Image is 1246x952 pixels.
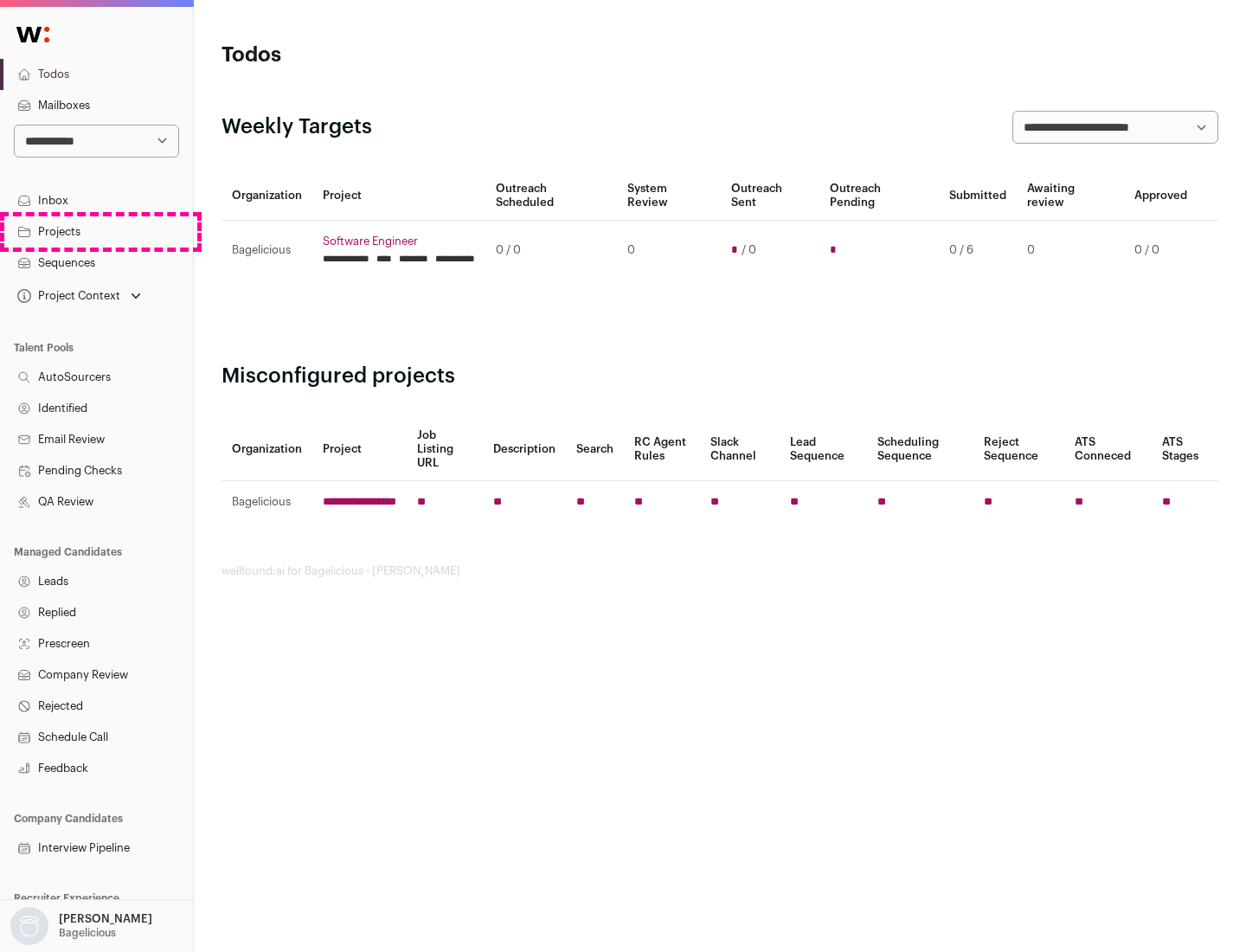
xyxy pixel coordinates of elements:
[323,235,475,248] a: Software Engineer
[939,221,1017,280] td: 0 / 6
[222,418,312,481] th: Organization
[721,171,820,221] th: Outreach Sent
[700,418,780,481] th: Slack Channel
[222,171,312,221] th: Organization
[939,171,1017,221] th: Submitted
[7,907,156,945] button: Open dropdown
[624,418,699,481] th: RC Agent Rules
[485,221,617,280] td: 0 / 0
[485,171,617,221] th: Outreach Scheduled
[59,912,152,926] p: [PERSON_NAME]
[617,171,720,221] th: System Review
[867,418,973,481] th: Scheduling Sequence
[1152,418,1218,481] th: ATS Stages
[14,284,145,308] button: Open dropdown
[59,926,116,940] p: Bagelicious
[973,418,1065,481] th: Reject Sequence
[1017,171,1124,221] th: Awaiting review
[222,113,372,141] h2: Weekly Targets
[1124,171,1198,221] th: Approved
[222,564,1218,578] footer: wellfound:ai for Bagelicious - [PERSON_NAME]
[819,171,938,221] th: Outreach Pending
[566,418,624,481] th: Search
[10,907,48,945] img: nopic.png
[312,418,407,481] th: Project
[222,42,554,69] h1: Todos
[1124,221,1198,280] td: 0 / 0
[1017,221,1124,280] td: 0
[312,171,485,221] th: Project
[14,289,120,303] div: Project Context
[222,363,1218,390] h2: Misconfigured projects
[742,243,756,257] span: / 0
[780,418,867,481] th: Lead Sequence
[483,418,566,481] th: Description
[1064,418,1151,481] th: ATS Conneced
[407,418,483,481] th: Job Listing URL
[617,221,720,280] td: 0
[222,221,312,280] td: Bagelicious
[7,17,59,52] img: Wellfound
[222,481,312,524] td: Bagelicious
